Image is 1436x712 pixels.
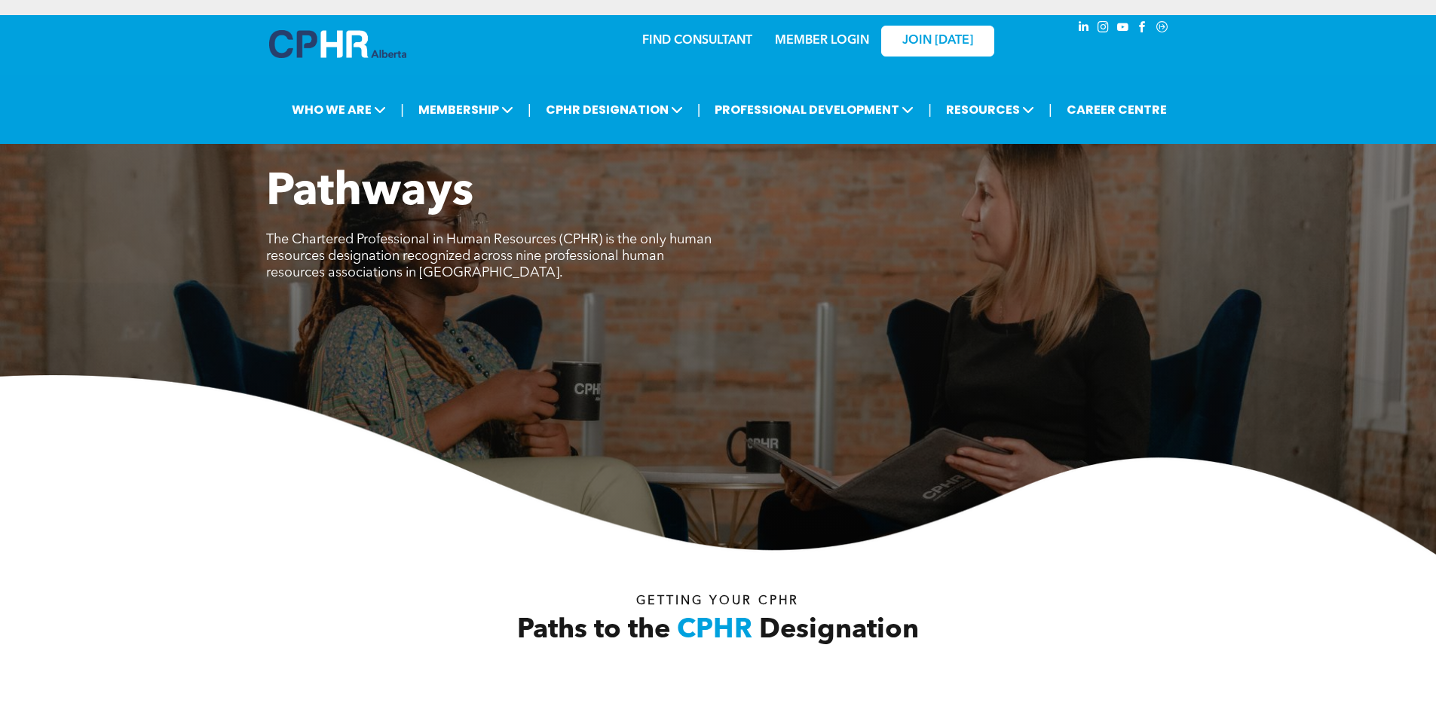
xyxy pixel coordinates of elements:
[677,617,752,644] span: CPHR
[1049,94,1052,125] li: |
[400,94,404,125] li: |
[414,96,518,124] span: MEMBERSHIP
[1095,19,1112,39] a: instagram
[710,96,918,124] span: PROFESSIONAL DEVELOPMENT
[697,94,701,125] li: |
[928,94,932,125] li: |
[1062,96,1171,124] a: CAREER CENTRE
[1115,19,1131,39] a: youtube
[1154,19,1171,39] a: Social network
[528,94,531,125] li: |
[517,617,670,644] span: Paths to the
[266,233,712,280] span: The Chartered Professional in Human Resources (CPHR) is the only human resources designation reco...
[881,26,994,57] a: JOIN [DATE]
[266,170,473,215] span: Pathways
[1076,19,1092,39] a: linkedin
[636,595,799,607] span: Getting your Cphr
[269,30,406,58] img: A blue and white logo for cp alberta
[942,96,1039,124] span: RESOURCES
[759,617,919,644] span: Designation
[1134,19,1151,39] a: facebook
[541,96,687,124] span: CPHR DESIGNATION
[642,35,752,47] a: FIND CONSULTANT
[902,34,973,48] span: JOIN [DATE]
[775,35,869,47] a: MEMBER LOGIN
[287,96,390,124] span: WHO WE ARE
